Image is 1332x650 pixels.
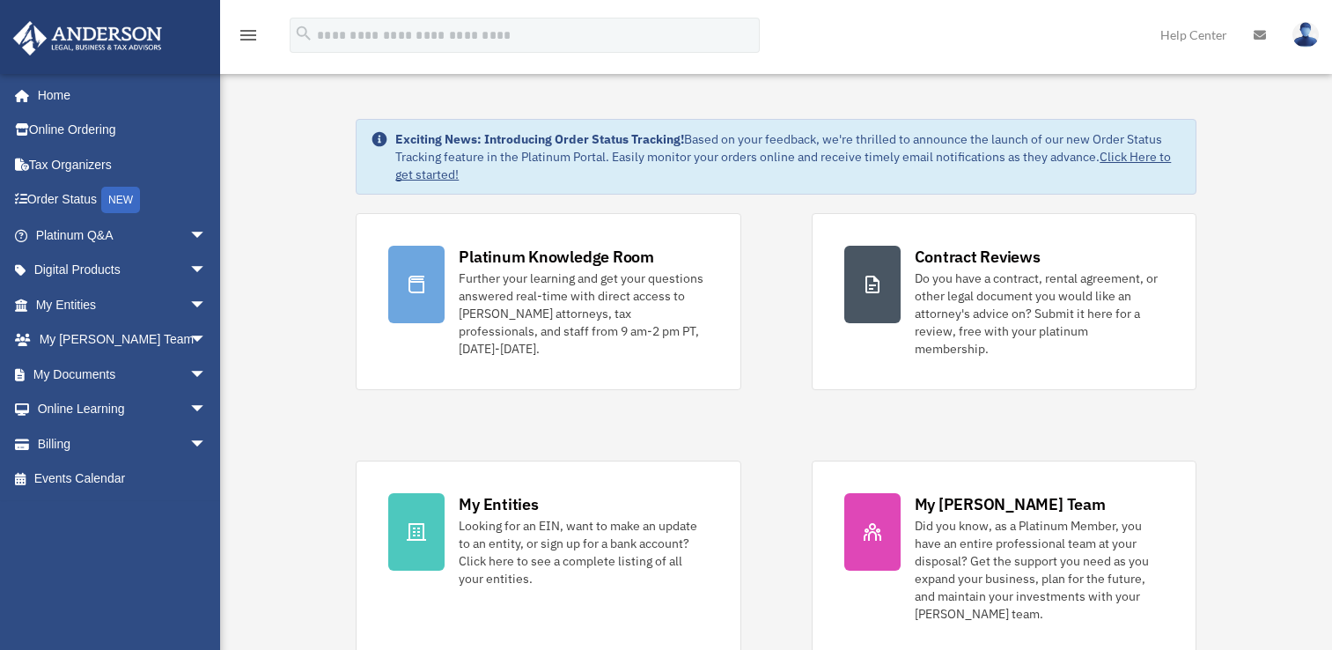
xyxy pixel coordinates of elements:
[294,24,313,43] i: search
[915,517,1164,623] div: Did you know, as a Platinum Member, you have an entire professional team at your disposal? Get th...
[189,253,224,289] span: arrow_drop_down
[189,218,224,254] span: arrow_drop_down
[12,287,233,322] a: My Entitiesarrow_drop_down
[12,147,233,182] a: Tax Organizers
[12,322,233,358] a: My [PERSON_NAME] Teamarrow_drop_down
[12,462,233,497] a: Events Calendar
[395,149,1171,182] a: Click Here to get started!
[12,182,233,218] a: Order StatusNEW
[915,493,1106,515] div: My [PERSON_NAME] Team
[459,517,708,587] div: Looking for an EIN, want to make an update to an entity, or sign up for a bank account? Click her...
[189,287,224,323] span: arrow_drop_down
[12,357,233,392] a: My Documentsarrow_drop_down
[189,322,224,358] span: arrow_drop_down
[238,31,259,46] a: menu
[395,131,684,147] strong: Exciting News: Introducing Order Status Tracking!
[189,392,224,428] span: arrow_drop_down
[915,246,1041,268] div: Contract Reviews
[459,493,538,515] div: My Entities
[12,218,233,253] a: Platinum Q&Aarrow_drop_down
[12,113,233,148] a: Online Ordering
[8,21,167,55] img: Anderson Advisors Platinum Portal
[12,426,233,462] a: Billingarrow_drop_down
[12,392,233,427] a: Online Learningarrow_drop_down
[101,187,140,213] div: NEW
[12,253,233,288] a: Digital Productsarrow_drop_down
[12,78,224,113] a: Home
[915,270,1164,358] div: Do you have a contract, rental agreement, or other legal document you would like an attorney's ad...
[189,426,224,462] span: arrow_drop_down
[459,246,654,268] div: Platinum Knowledge Room
[459,270,708,358] div: Further your learning and get your questions answered real-time with direct access to [PERSON_NAM...
[395,130,1181,183] div: Based on your feedback, we're thrilled to announce the launch of our new Order Status Tracking fe...
[812,213,1196,390] a: Contract Reviews Do you have a contract, rental agreement, or other legal document you would like...
[356,213,740,390] a: Platinum Knowledge Room Further your learning and get your questions answered real-time with dire...
[1292,22,1319,48] img: User Pic
[189,357,224,393] span: arrow_drop_down
[238,25,259,46] i: menu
